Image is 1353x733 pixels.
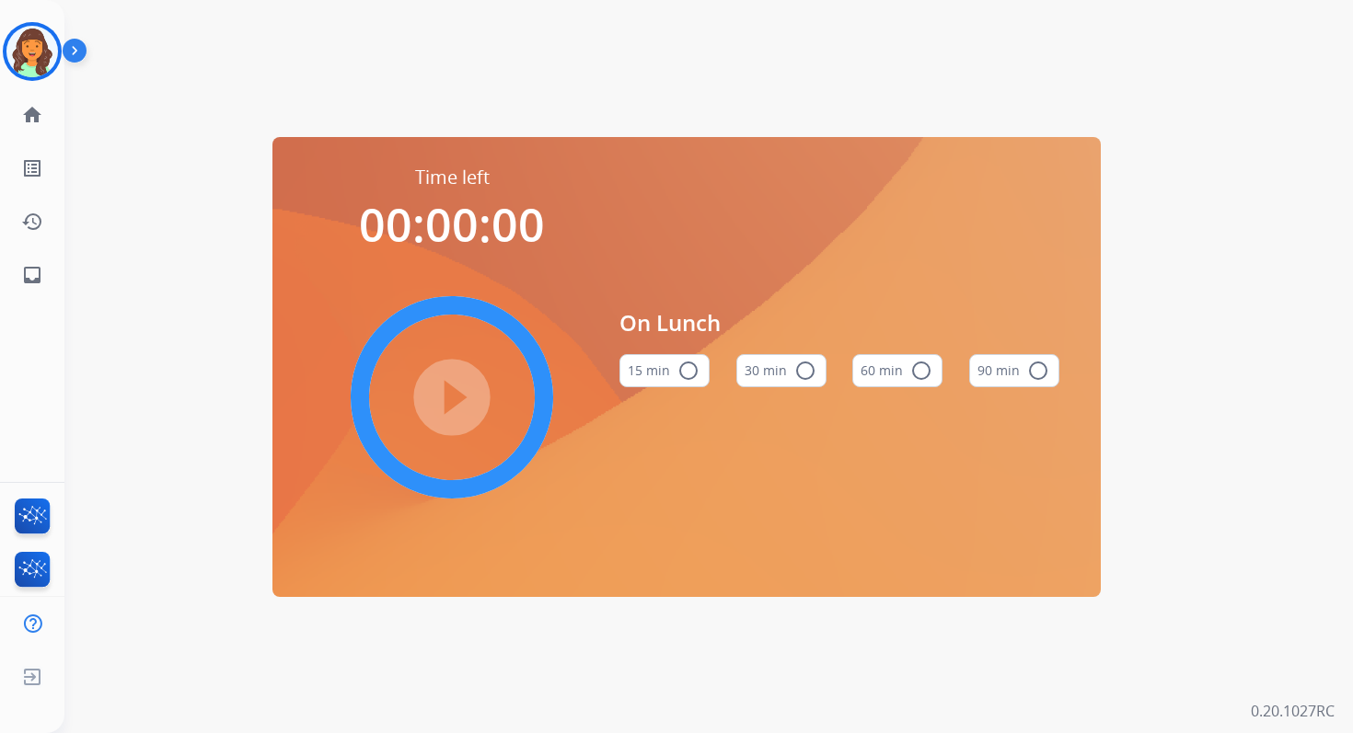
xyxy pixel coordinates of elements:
p: 0.20.1027RC [1251,700,1335,722]
img: avatar [6,26,58,77]
mat-icon: list_alt [21,157,43,179]
button: 15 min [619,354,710,387]
button: 90 min [969,354,1059,387]
mat-icon: radio_button_unchecked [910,360,932,382]
span: 00:00:00 [359,193,545,256]
span: On Lunch [619,306,1059,339]
mat-icon: radio_button_unchecked [1027,360,1049,382]
mat-icon: home [21,104,43,126]
span: Time left [415,165,490,190]
button: 30 min [736,354,827,387]
button: 60 min [852,354,942,387]
mat-icon: history [21,211,43,233]
mat-icon: inbox [21,264,43,286]
mat-icon: radio_button_unchecked [677,360,700,382]
mat-icon: radio_button_unchecked [794,360,816,382]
